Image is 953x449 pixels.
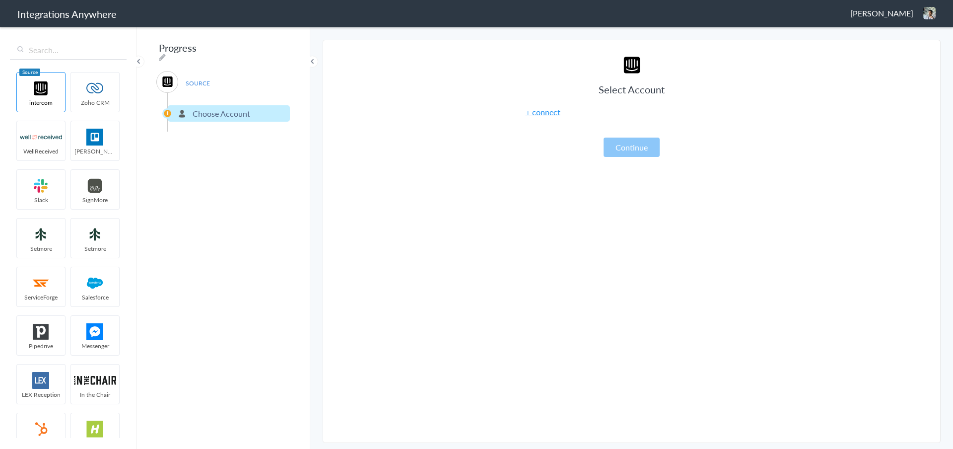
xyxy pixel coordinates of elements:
img: FBM.png [74,323,116,340]
img: serviceforge-icon.png [20,275,62,292]
img: pipedrive.png [20,323,62,340]
span: Pipedrive [17,342,65,350]
button: Continue [604,138,660,157]
input: Search... [10,41,127,60]
p: Choose Account [193,108,250,119]
img: signmore-logo.png [74,177,116,194]
img: lex-app-logo.svg [20,372,62,389]
span: [PERSON_NAME] [850,7,913,19]
img: intercom-logo.svg [161,75,174,88]
span: Slack [17,196,65,204]
span: Salesforce [71,293,119,301]
span: Zoho CRM [71,98,119,107]
span: ServiceForge [17,293,65,301]
img: zoho-logo.svg [74,80,116,97]
img: hs-app-logo.svg [74,421,116,438]
span: intercom [17,98,65,107]
img: intercom-logo.svg [20,80,62,97]
img: hubspot-logo.svg [20,421,62,438]
img: inch-logo.svg [74,372,116,389]
span: Messenger [71,342,119,350]
img: setmoreNew.jpg [74,226,116,243]
span: In the Chair [71,390,119,399]
img: setmoreNew.jpg [20,226,62,243]
img: wr-logo.svg [20,129,62,146]
span: Setmore [17,244,65,253]
span: WellReceived [17,147,65,155]
span: SignMore [71,196,119,204]
img: rutvik-surani.webp [923,7,936,19]
h3: Select Account [508,82,756,96]
img: trello.png [74,129,116,146]
span: SOURCE [179,76,216,90]
img: intercom-logo.svg [622,55,642,75]
span: Setmore [71,244,119,253]
img: salesforce-logo.svg [74,275,116,292]
span: [PERSON_NAME] [71,147,119,155]
img: slack-logo.svg [20,177,62,194]
a: + connect [526,106,560,118]
h1: Integrations Anywhere [17,7,117,21]
span: LEX Reception [17,390,65,399]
